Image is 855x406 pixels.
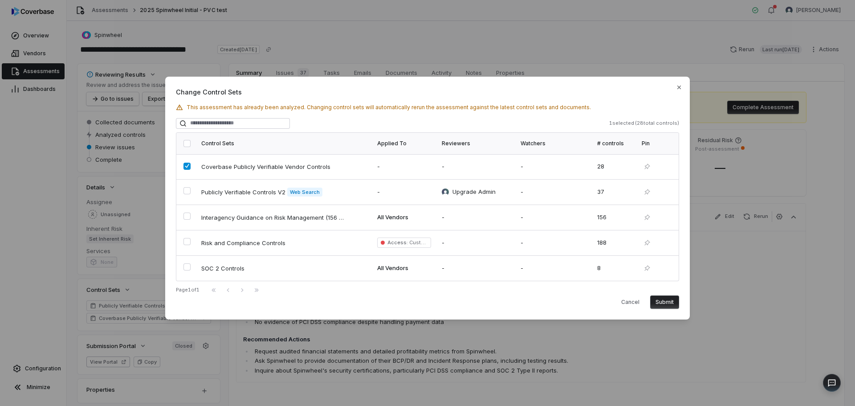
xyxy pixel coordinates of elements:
button: Cancel [616,295,645,309]
td: 156 [592,205,636,230]
div: # controls [597,140,631,147]
span: - [377,188,380,195]
td: 188 [592,230,636,255]
span: Publicly Verifiable Controls V2 [201,188,285,196]
span: Customer Interaction [408,239,462,246]
span: - [521,264,523,271]
span: Web Search [287,188,322,197]
span: Upgrade Admin [452,188,496,197]
span: - [521,239,523,246]
span: Coverbase Publicly Verifiable Vendor Controls [201,163,330,171]
td: 8 [592,255,636,281]
span: - [521,163,523,170]
span: Interagency Guidance on Risk Management (156 controls) [201,213,344,221]
span: Change Control Sets [176,87,679,97]
span: 1 selected [609,120,634,127]
span: All Vendors [377,264,408,271]
div: Watchers [521,140,586,147]
span: All Vendors [377,213,408,221]
span: ( 28 total controls) [635,120,679,127]
span: - [521,188,523,195]
td: 28 [592,154,636,180]
div: Control Sets [201,140,366,147]
span: Risk and Compliance Controls [201,239,285,247]
div: Pin [642,140,672,147]
div: Applied To [377,140,432,147]
td: 37 [592,179,636,205]
span: - [442,264,444,271]
span: - [377,163,380,170]
span: Access : [387,239,408,246]
span: - [442,213,444,221]
span: - [442,239,444,246]
span: - [442,163,444,170]
img: Upgrade Admin avatar [442,189,449,196]
span: - [521,213,523,221]
div: Reviewers [442,140,510,147]
span: SOC 2 Controls [201,264,244,272]
div: Page 1 of 1 [176,287,199,293]
span: This assessment has already been analyzed. Changing control sets will automatically rerun the ass... [187,104,591,111]
button: Submit [650,295,679,309]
